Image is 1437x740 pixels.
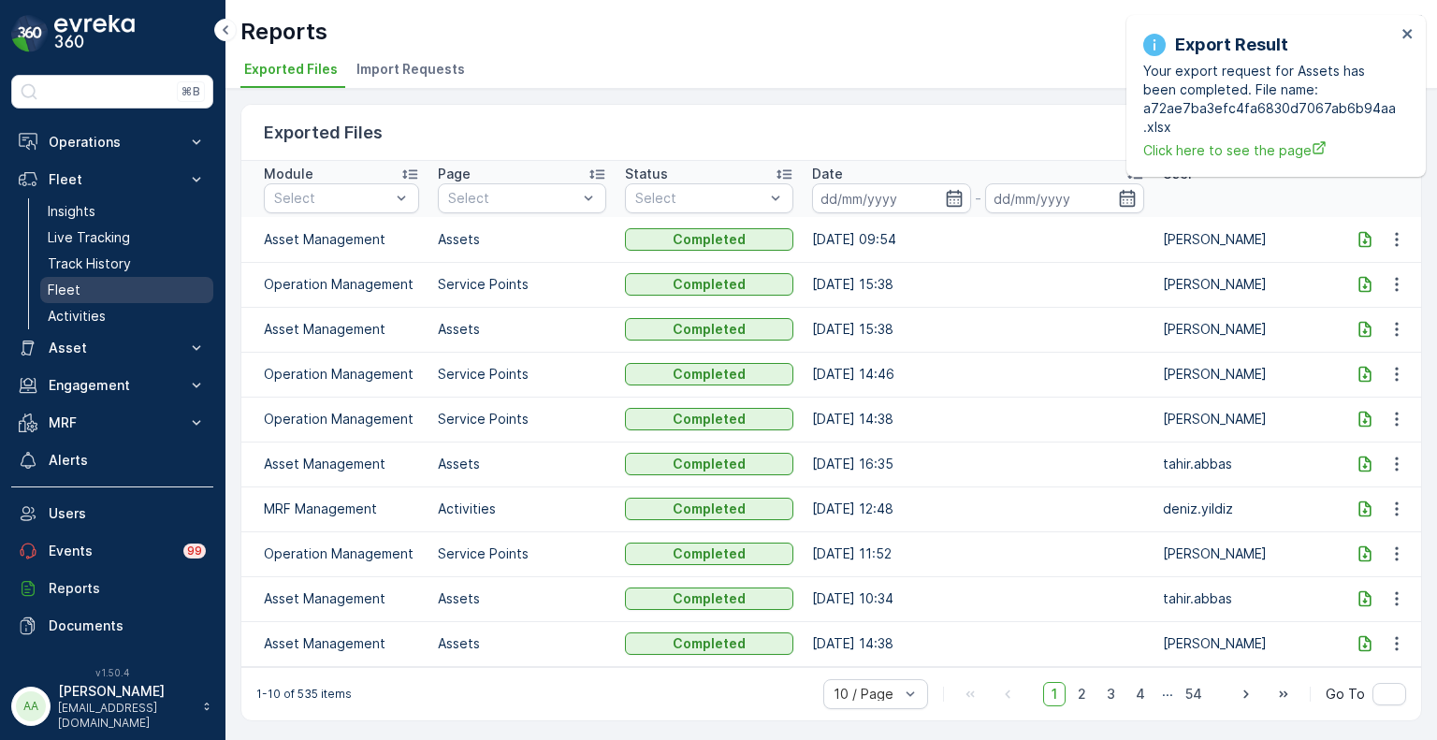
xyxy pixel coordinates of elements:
button: MRF [11,404,213,442]
img: logo_dark-DEwI_e13.png [54,15,135,52]
p: Documents [49,617,206,635]
a: Reports [11,570,213,607]
td: [DATE] 11:52 [803,531,1154,576]
p: Assets [438,455,606,473]
p: [PERSON_NAME] [1163,320,1331,339]
td: [DATE] 14:38 [803,397,1154,442]
div: AA [16,691,46,721]
p: Track History [48,254,131,273]
p: Activities [48,307,106,326]
button: Completed [625,273,793,296]
p: Fleet [49,170,176,189]
span: Import Requests [356,60,465,79]
p: Asset Management [264,230,419,249]
a: Fleet [40,277,213,303]
p: Insights [48,202,95,221]
p: Events [49,542,172,560]
p: Export Result [1175,32,1288,58]
td: [DATE] 15:38 [803,307,1154,352]
span: 4 [1127,682,1154,706]
p: Asset Management [264,320,419,339]
td: [DATE] 14:38 [803,621,1154,666]
p: Completed [673,589,746,608]
button: Completed [625,408,793,430]
p: Completed [673,320,746,339]
p: [PERSON_NAME] [1163,544,1331,563]
td: [DATE] 14:46 [803,352,1154,397]
img: logo [11,15,49,52]
a: Insights [40,198,213,225]
p: Service Points [438,410,606,428]
p: Operations [49,133,176,152]
p: Completed [673,230,746,249]
p: Select [448,189,577,208]
button: AA[PERSON_NAME][EMAIL_ADDRESS][DOMAIN_NAME] [11,682,213,731]
span: 2 [1069,682,1095,706]
p: Operation Management [264,275,419,294]
button: Asset [11,329,213,367]
a: Events99 [11,532,213,570]
a: Click here to see the page [1143,140,1396,160]
button: Completed [625,228,793,251]
p: [PERSON_NAME] [1163,230,1331,249]
p: Module [264,165,313,183]
p: tahir.abbas [1163,455,1331,473]
p: Completed [673,500,746,518]
td: [DATE] 15:38 [803,262,1154,307]
p: Fleet [48,281,80,299]
p: Completed [673,634,746,653]
p: - [975,187,981,210]
p: ⌘B [181,84,200,99]
input: dd/mm/yyyy [985,183,1144,213]
p: Activities [438,500,606,518]
p: Your export request for Assets has been completed. File name: a72ae7ba3efc4fa6830d7067ab6b94aa.xlsx [1143,62,1396,137]
p: Completed [673,410,746,428]
a: Activities [40,303,213,329]
p: MRF Management [264,500,419,518]
p: ... [1162,682,1173,706]
span: 3 [1098,682,1124,706]
button: Engagement [11,367,213,404]
p: Status [625,165,668,183]
p: Assets [438,634,606,653]
p: Asset [49,339,176,357]
span: Go To [1326,685,1365,704]
p: Completed [673,365,746,384]
p: 99 [186,543,202,559]
p: Completed [673,275,746,294]
p: Assets [438,230,606,249]
p: Select [274,189,390,208]
p: [PERSON_NAME] [1163,410,1331,428]
p: Alerts [49,451,206,470]
p: [EMAIL_ADDRESS][DOMAIN_NAME] [58,701,193,731]
span: 1 [1043,682,1066,706]
p: [PERSON_NAME] [58,682,193,701]
p: Reports [49,579,206,598]
p: Asset Management [264,634,419,653]
p: [PERSON_NAME] [1163,275,1331,294]
p: Assets [438,589,606,608]
button: Completed [625,588,793,610]
td: [DATE] 16:35 [803,442,1154,486]
p: Page [438,165,471,183]
button: Completed [625,453,793,475]
p: Service Points [438,544,606,563]
p: Assets [438,320,606,339]
button: close [1401,26,1415,44]
a: Track History [40,251,213,277]
p: Date [812,165,843,183]
p: Completed [673,544,746,563]
p: [PERSON_NAME] [1163,634,1331,653]
span: v 1.50.4 [11,667,213,678]
button: Completed [625,363,793,385]
p: Reports [240,17,327,47]
a: Documents [11,607,213,645]
p: Select [635,189,764,208]
p: Engagement [49,376,176,395]
td: [DATE] 12:48 [803,486,1154,531]
p: Completed [673,455,746,473]
button: Completed [625,632,793,655]
button: Operations [11,123,213,161]
p: [PERSON_NAME] [1163,365,1331,384]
